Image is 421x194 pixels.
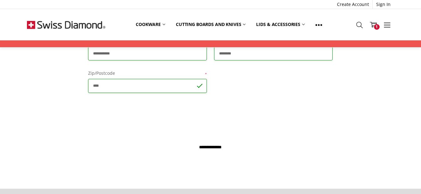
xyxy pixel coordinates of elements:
a: Cookware [130,18,171,31]
a: Show All [310,18,328,32]
span: 1 [374,24,380,30]
a: Lids & Accessories [251,18,310,31]
iframe: reCAPTCHA [88,102,183,126]
a: Cutting boards and knives [171,18,251,31]
label: Zip/Postcode [88,70,207,77]
a: 1 [366,17,380,33]
img: Free Shipping On Every Order [27,9,105,40]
